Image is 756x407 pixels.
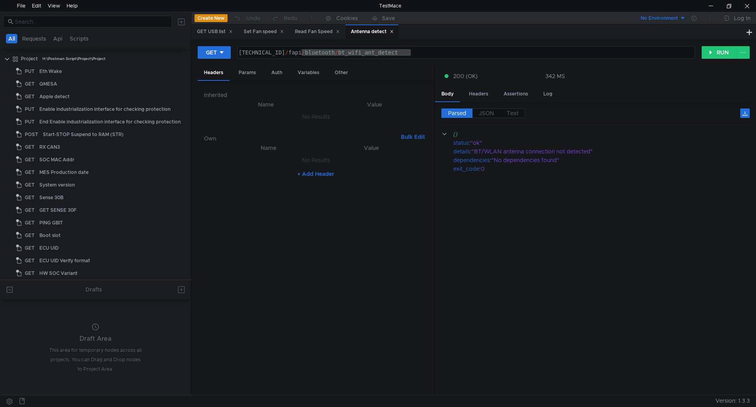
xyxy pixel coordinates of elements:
[39,141,60,153] div: RX CAN3
[39,267,78,279] div: HW SOC Variant
[25,154,35,166] span: GET
[25,116,35,128] span: PUT
[25,230,35,241] span: GET
[641,15,678,22] div: No Environment
[497,87,534,101] div: Assertions
[266,12,303,24] button: Redo
[39,78,57,90] div: QMESA
[195,14,228,22] button: Create New
[198,65,230,81] div: Headers
[336,13,358,23] div: Cookies
[39,65,62,77] div: Eth Wake
[85,285,102,294] div: Drafts
[204,134,398,143] h6: Own
[25,179,35,191] span: GET
[25,192,35,203] span: GET
[481,164,739,173] div: 0
[25,65,35,77] span: PUT
[453,147,470,156] div: details
[25,204,35,216] span: GET
[39,192,63,203] div: Sense 30B
[491,156,740,164] div: "No dependencies found"
[25,242,35,254] span: GET
[204,90,428,100] h6: Inherited
[43,129,124,140] div: Start-STOP Suspend to RAM (STR)
[507,110,519,117] span: Text
[232,65,262,80] div: Params
[398,132,428,142] button: Bulk Edit
[21,53,38,65] div: Project
[545,73,565,80] div: 342 MS
[25,267,35,279] span: GET
[39,103,170,115] div: Enable industrialization interface for checking protection
[25,91,35,103] span: GET
[67,34,91,43] button: Scripts
[39,230,61,241] div: Boot slot
[302,113,330,120] nz-embed-empty: No Results
[328,65,354,80] div: Other
[39,116,181,128] div: End Enable industrialization interface for checking protection
[321,143,422,153] th: Value
[210,100,321,109] th: Name
[198,46,231,59] button: GET
[197,28,233,36] div: GET USB list
[448,110,466,117] span: Parsed
[452,130,738,138] div: {}
[217,143,321,153] th: Name
[246,13,261,23] div: Undo
[453,156,750,164] div: :
[537,87,559,101] div: Log
[39,179,75,191] div: System version
[39,242,59,254] div: ECU UID
[382,15,395,21] div: Save
[25,217,35,229] span: GET
[472,147,739,156] div: "BT/WLAN antenna connection not detected"
[25,103,35,115] span: PUT
[453,156,490,164] div: dependencies
[321,100,428,109] th: Value
[351,28,394,36] div: Antenna detect
[39,154,74,166] div: SOC MAC Addr
[291,65,326,80] div: Variables
[715,395,750,407] span: Version: 1.3.3
[39,166,89,178] div: MES Production date
[43,53,106,65] div: H:\Postman Script\Project\Project
[453,164,750,173] div: :
[39,91,70,103] div: Apple detect
[39,204,77,216] div: GET SENSE 30F
[265,65,289,80] div: Auth
[39,255,90,267] div: ECU UID Verify format
[631,12,686,24] button: No Environment
[294,169,337,179] button: + Add Header
[453,147,750,156] div: :
[25,166,35,178] span: GET
[25,141,35,153] span: GET
[302,157,330,164] nz-embed-empty: No Results
[25,78,35,90] span: GET
[51,34,65,43] button: Api
[453,138,750,147] div: :
[453,72,478,80] span: 200 (OK)
[734,13,750,23] div: Log In
[479,110,494,117] span: JSON
[20,34,48,43] button: Requests
[25,129,38,140] span: POST
[435,87,460,102] div: Body
[295,28,340,36] div: Read Fan Speed
[463,87,495,101] div: Headers
[206,48,217,57] div: GET
[702,46,737,59] button: RUN
[15,17,167,26] input: Search...
[471,138,739,147] div: "ok"
[284,13,298,23] div: Redo
[39,217,63,229] div: PING GBIT
[453,164,479,173] div: exit_code
[6,34,17,43] button: All
[453,138,469,147] div: status
[25,255,35,267] span: GET
[228,12,266,24] button: Undo
[244,28,284,36] div: Set Fan speed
